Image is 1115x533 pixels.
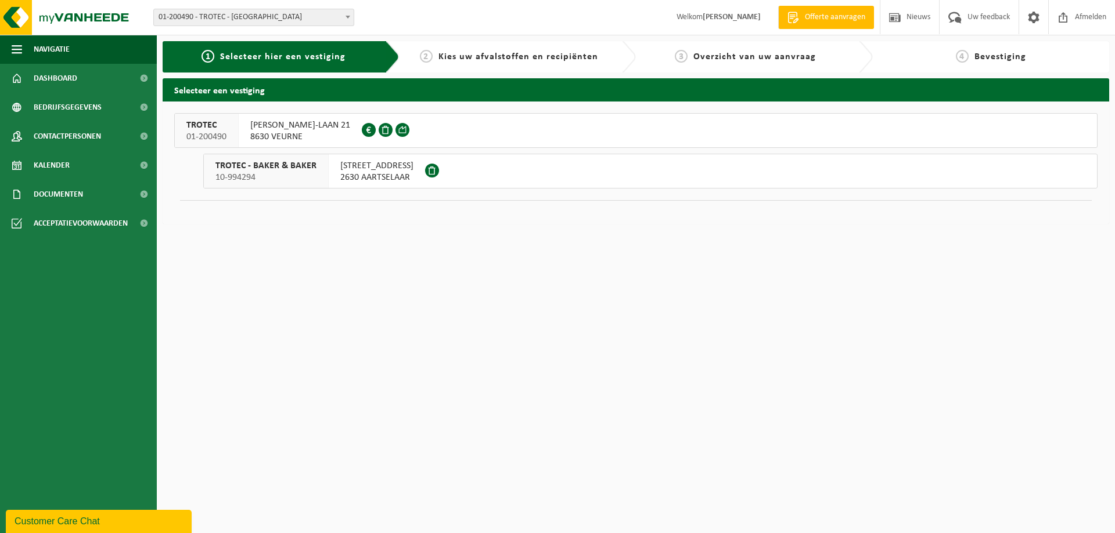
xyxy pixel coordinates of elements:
[34,151,70,180] span: Kalender
[153,9,354,26] span: 01-200490 - TROTEC - VEURNE
[340,160,413,172] span: [STREET_ADDRESS]
[250,119,350,131] span: [PERSON_NAME]-LAAN 21
[693,52,816,61] span: Overzicht van uw aanvraag
[202,50,214,63] span: 1
[34,209,128,238] span: Acceptatievoorwaarden
[186,131,226,143] span: 01-200490
[163,78,1109,101] h2: Selecteer een vestiging
[675,50,688,63] span: 3
[174,113,1098,148] button: TROTEC 01-200490 [PERSON_NAME]-LAAN 218630 VEURNE
[34,35,70,64] span: Navigatie
[34,93,102,122] span: Bedrijfsgegevens
[703,13,761,21] strong: [PERSON_NAME]
[974,52,1026,61] span: Bevestiging
[34,180,83,209] span: Documenten
[154,9,354,26] span: 01-200490 - TROTEC - VEURNE
[220,52,346,61] span: Selecteer hier een vestiging
[802,12,868,23] span: Offerte aanvragen
[778,6,874,29] a: Offerte aanvragen
[438,52,598,61] span: Kies uw afvalstoffen en recipiënten
[420,50,433,63] span: 2
[34,122,101,151] span: Contactpersonen
[6,507,194,533] iframe: chat widget
[956,50,969,63] span: 4
[215,172,316,183] span: 10-994294
[186,119,226,131] span: TROTEC
[250,131,350,143] span: 8630 VEURNE
[340,172,413,183] span: 2630 AARTSELAAR
[215,160,316,172] span: TROTEC - BAKER & BAKER
[34,64,77,93] span: Dashboard
[203,154,1098,188] button: TROTEC - BAKER & BAKER 10-994294 [STREET_ADDRESS]2630 AARTSELAAR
